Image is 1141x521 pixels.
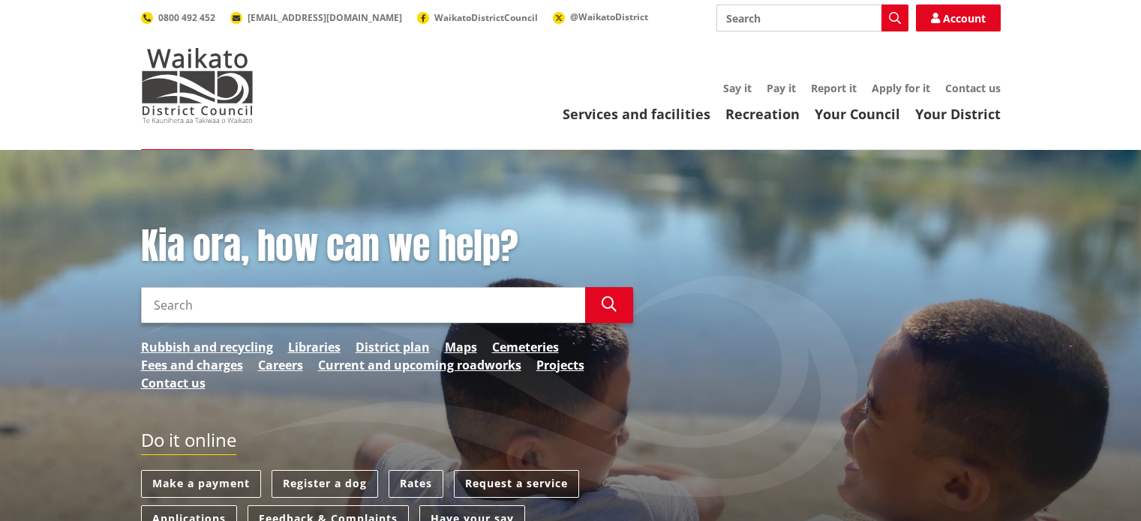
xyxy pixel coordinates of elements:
a: Contact us [141,374,206,392]
h2: Do it online [141,430,236,456]
a: 0800 492 452 [141,11,215,24]
a: Say it [723,81,752,95]
a: Services and facilities [563,105,710,123]
span: 0800 492 452 [158,11,215,24]
a: Rates [389,470,443,498]
a: Your Council [815,105,900,123]
a: Current and upcoming roadworks [318,356,521,374]
a: Fees and charges [141,356,243,374]
a: WaikatoDistrictCouncil [417,11,538,24]
a: Contact us [945,81,1001,95]
input: Search input [141,287,585,323]
a: Your District [915,105,1001,123]
a: Cemeteries [492,338,559,356]
a: @WaikatoDistrict [553,10,648,23]
a: Careers [258,356,303,374]
a: Request a service [454,470,579,498]
a: Projects [536,356,584,374]
span: WaikatoDistrictCouncil [434,11,538,24]
a: Libraries [288,338,341,356]
input: Search input [716,4,908,31]
a: District plan [356,338,430,356]
h1: Kia ora, how can we help? [141,225,633,268]
a: [EMAIL_ADDRESS][DOMAIN_NAME] [230,11,402,24]
a: Maps [445,338,477,356]
span: [EMAIL_ADDRESS][DOMAIN_NAME] [248,11,402,24]
a: Rubbish and recycling [141,338,273,356]
a: Pay it [767,81,796,95]
a: Make a payment [141,470,261,498]
a: Recreation [725,105,800,123]
a: Register a dog [272,470,378,498]
a: Report it [811,81,857,95]
a: Account [916,4,1001,31]
span: @WaikatoDistrict [570,10,648,23]
img: Waikato District Council - Te Kaunihera aa Takiwaa o Waikato [141,48,254,123]
a: Apply for it [872,81,930,95]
